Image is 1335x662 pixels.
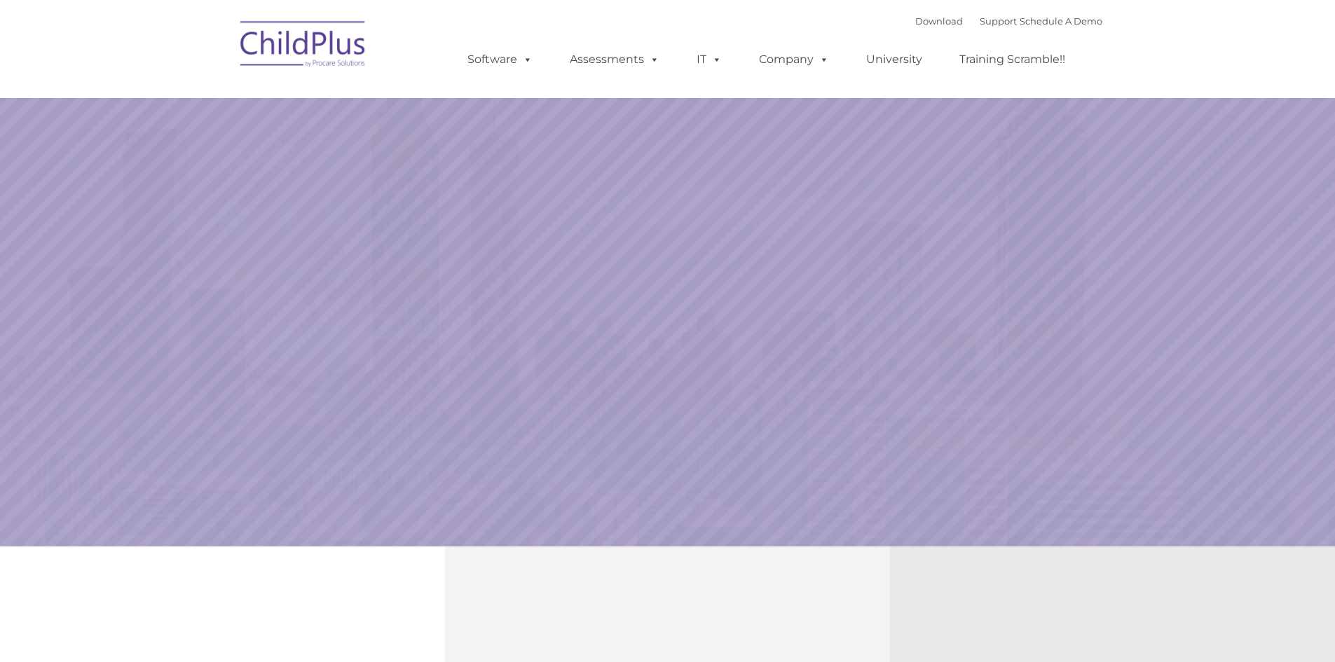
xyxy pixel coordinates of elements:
a: Schedule A Demo [1020,15,1102,27]
img: ChildPlus by Procare Solutions [233,11,374,81]
a: Download [915,15,963,27]
a: Training Scramble!! [945,46,1079,74]
font: | [915,15,1102,27]
a: IT [683,46,736,74]
a: Assessments [556,46,673,74]
a: Learn More [908,398,1130,457]
a: Company [745,46,843,74]
a: University [852,46,936,74]
a: Software [453,46,547,74]
a: Support [980,15,1017,27]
